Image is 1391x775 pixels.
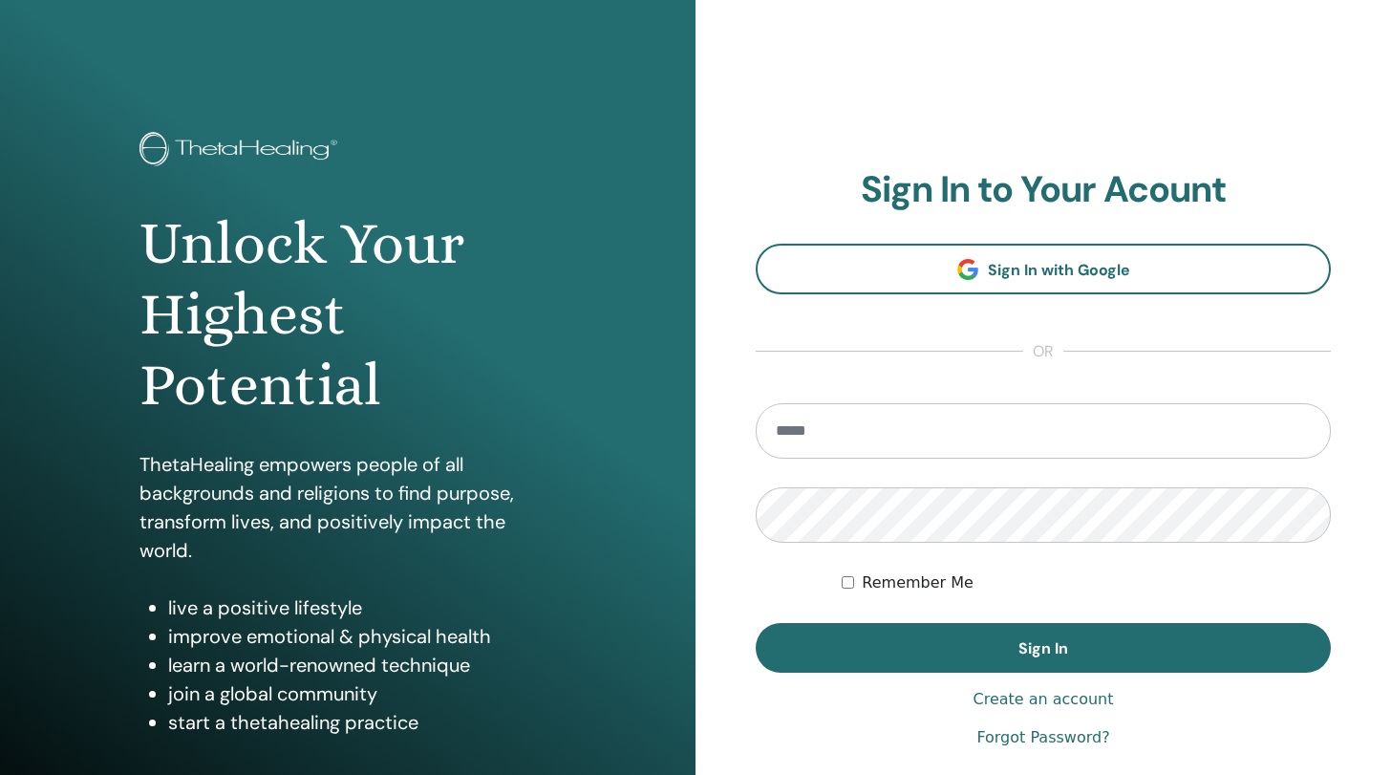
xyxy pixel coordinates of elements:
a: Create an account [973,688,1113,711]
li: join a global community [168,679,555,708]
a: Forgot Password? [976,726,1109,749]
label: Remember Me [862,571,974,594]
a: Sign In with Google [756,244,1331,294]
div: Keep me authenticated indefinitely or until I manually logout [842,571,1331,594]
h2: Sign In to Your Acount [756,168,1331,212]
h1: Unlock Your Highest Potential [139,208,555,421]
span: Sign In [1018,638,1068,658]
li: improve emotional & physical health [168,622,555,651]
li: live a positive lifestyle [168,593,555,622]
span: or [1023,340,1063,363]
button: Sign In [756,623,1331,673]
span: Sign In with Google [988,260,1130,280]
li: start a thetahealing practice [168,708,555,737]
p: ThetaHealing empowers people of all backgrounds and religions to find purpose, transform lives, a... [139,450,555,565]
li: learn a world-renowned technique [168,651,555,679]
